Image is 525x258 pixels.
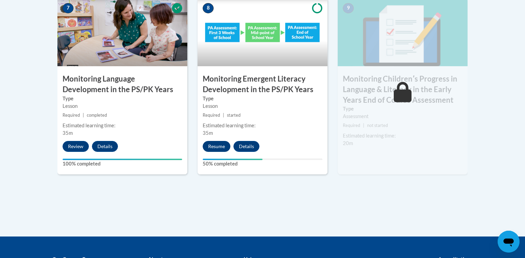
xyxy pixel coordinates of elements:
label: 50% completed [203,160,322,168]
span: 7 [63,3,73,13]
div: Your progress [203,159,262,160]
iframe: Button to launch messaging window [498,231,520,253]
div: Estimated learning time: [203,122,322,129]
button: Review [63,141,89,152]
span: 20m [343,140,353,146]
span: 35m [63,130,73,136]
span: | [223,113,224,118]
div: Estimated learning time: [63,122,182,129]
span: completed [87,113,107,118]
div: Lesson [63,102,182,110]
button: Resume [203,141,230,152]
button: Details [92,141,118,152]
h3: Monitoring Language Development in the PS/PK Years [57,74,187,95]
span: | [363,123,364,128]
h3: Monitoring Emergent Literacy Development in the PS/PK Years [198,74,327,95]
span: not started [367,123,388,128]
div: Assessment [343,113,462,120]
span: started [227,113,241,118]
label: Type [63,95,182,102]
span: 8 [203,3,214,13]
span: | [83,113,84,118]
div: Lesson [203,102,322,110]
button: Details [233,141,259,152]
label: Type [343,105,462,113]
span: 9 [343,3,354,13]
span: Required [63,113,80,118]
span: Required [203,113,220,118]
div: Estimated learning time: [343,132,462,140]
label: Type [203,95,322,102]
span: Required [343,123,360,128]
div: Your progress [63,159,182,160]
span: 35m [203,130,213,136]
label: 100% completed [63,160,182,168]
h3: Monitoring Childrenʹs Progress in Language & Literacy in the Early Years End of Course Assessment [338,74,468,105]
